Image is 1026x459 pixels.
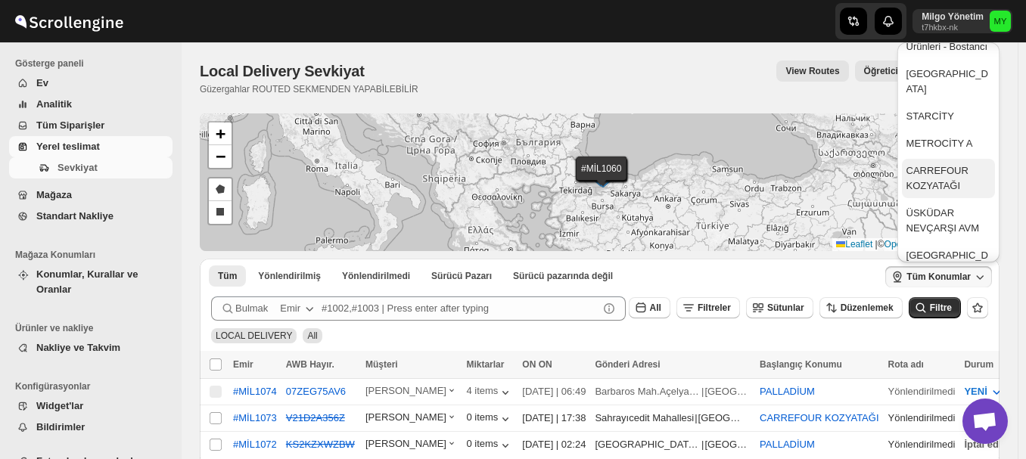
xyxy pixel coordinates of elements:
button: Tüm Konumlar [885,266,992,287]
a: Draw a polygon [209,178,232,201]
button: Bildirimler [9,417,173,438]
span: Tüm Konumlar [906,271,971,283]
div: [DATE] | 02:24 [522,437,586,452]
button: Tüm Siparişler [9,115,173,136]
span: Local Delivery Sevkiyat [200,63,365,79]
span: Widget'lar [36,400,83,411]
button: Ev [9,73,173,94]
div: Yönlendirilmedi [888,411,956,426]
span: Emir [233,359,253,370]
button: Widget'lar [9,395,173,417]
button: [PERSON_NAME] [365,411,457,426]
div: [GEOGRAPHIC_DATA] [698,411,745,426]
button: #MİL1074 [233,386,277,397]
a: Zoom in [209,123,232,145]
div: [GEOGRAPHIC_DATA] [704,437,751,452]
p: Milgo Yönetim [922,11,984,23]
div: © contributors [832,238,1000,251]
span: Sevkiyat [58,162,98,173]
span: Filtreler [698,302,731,313]
button: All [209,265,246,287]
span: Mağaza [36,189,72,200]
div: | [595,411,751,426]
span: Yerel teslimat [36,141,100,152]
button: #MİL1073 [233,412,277,423]
button: CARREFOUR KOZYATAĞI [902,159,995,198]
span: Sütunlar [767,302,804,313]
span: Nakliye ve Takvim [36,342,120,353]
input: #1002,#1003 | Press enter after typing [322,296,598,321]
span: Konumlar, Kurallar ve Oranlar [36,268,138,295]
span: ON ON [522,359,552,370]
div: METROCİTY A [906,136,973,151]
button: 4 items [466,385,513,400]
button: CARREFOUR KOZYATAĞI [760,412,878,423]
span: Gönderi Adresi [595,359,660,370]
span: Yönlendirilmiş [258,270,321,282]
button: Nakliye ve Takvim [9,337,173,358]
button: Filtre [909,297,961,318]
div: Emir [280,301,300,316]
span: Gösterge paneli [15,57,174,70]
div: [GEOGRAPHIC_DATA] [906,248,990,278]
button: Emir [271,296,326,321]
button: #MİL1072 [233,439,277,450]
span: Bildirimler [36,421,85,433]
div: Yönlendirilmedi [888,437,956,452]
span: + [216,124,225,143]
button: 0 items [466,438,513,453]
button: ÜSKÜDAR NEVÇARŞI AVM [902,201,995,240]
button: KS2KZXWZBW [286,439,355,450]
button: Unrouted [333,265,419,287]
span: Analitik [36,98,72,110]
button: STARCİTY [902,104,995,129]
span: Durum [964,359,993,370]
span: − [216,147,225,166]
span: | [875,239,878,250]
span: Sürücü pazarında değil [513,270,613,282]
div: [GEOGRAPHIC_DATA] [906,67,990,97]
button: 0 items [466,411,513,426]
span: Yönlendirilmedi [342,270,410,282]
button: Sevkiyat [9,157,173,178]
p: t7hkbx-nk [922,23,984,32]
img: Marker [589,170,612,187]
span: Bulmak [235,301,268,316]
p: Güzergahlar ROUTED SEKMENDEN YAPABİLEBİLİR [200,83,418,95]
div: STARCİTY [906,109,954,124]
button: Filtreler [676,297,740,318]
img: Marker [590,169,613,186]
button: METROCİTY A [902,132,995,156]
button: [GEOGRAPHIC_DATA] [902,62,995,101]
span: Miktarlar [466,359,504,370]
a: Zoom out [209,145,232,168]
button: PALLADİUM [760,439,815,450]
a: Leaflet [836,239,872,250]
button: view route [776,60,848,82]
span: AWB Hayır. [286,359,334,370]
div: Sahrayıcedit Mahallesi [595,411,694,426]
span: All [307,330,317,341]
button: Analitik [9,94,173,115]
span: Mağaza Konumları [15,249,174,261]
img: Marker [592,171,614,188]
div: İptal edilmiş [964,437,1021,452]
button: YENİ [955,380,1012,404]
button: Konumlar, Kurallar ve Oranlar [9,264,173,300]
button: All [629,297,670,318]
button: V21D2A356Z [286,412,345,423]
span: Müşteri [365,359,398,370]
button: Claimable [422,265,501,287]
button: [PERSON_NAME] [365,385,457,400]
div: [GEOGRAPHIC_DATA] Açelya Sokak Ağaoğlu Moontown Sitesi A1-2 Blok D:8 [595,437,701,452]
div: | [595,384,751,399]
span: Tüm [218,270,237,282]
